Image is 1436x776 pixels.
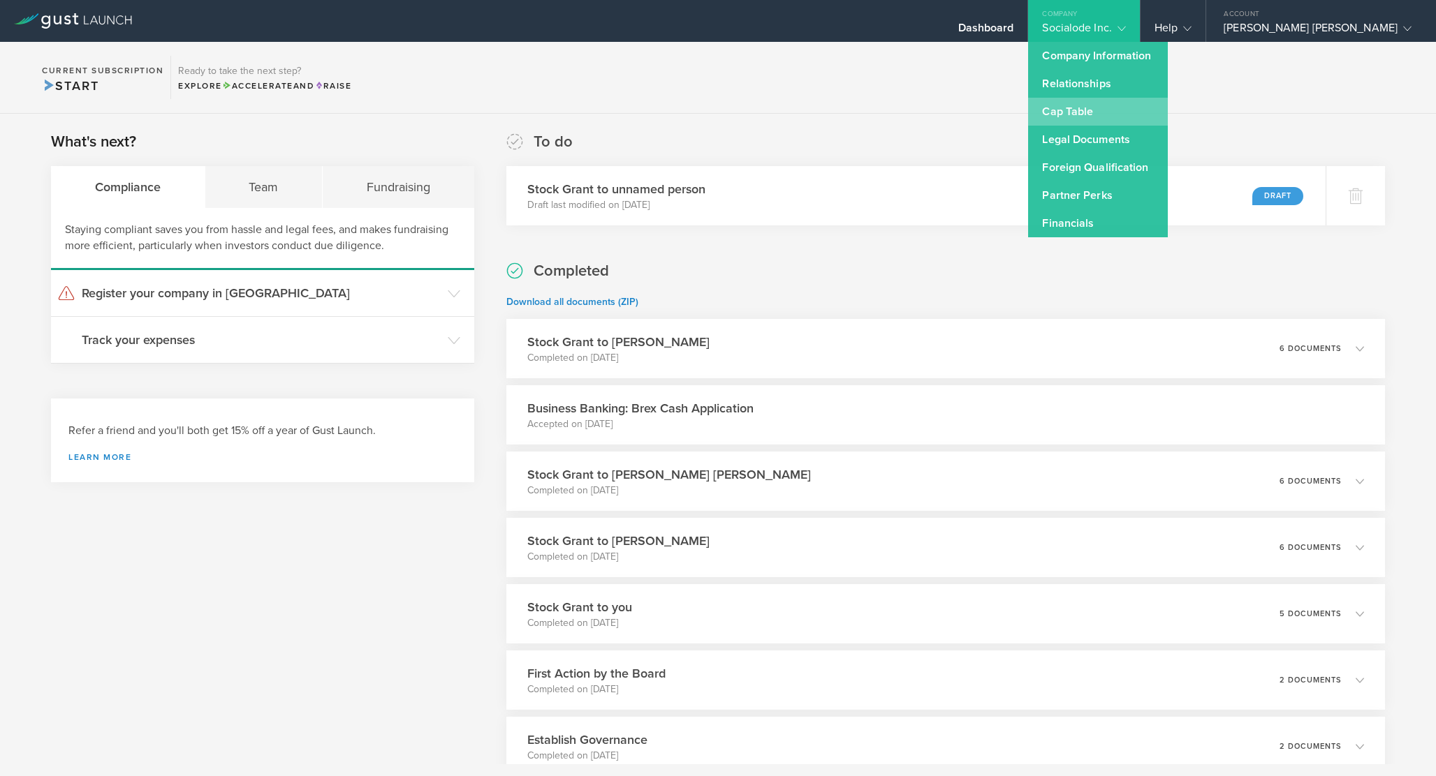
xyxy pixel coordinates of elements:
p: 5 documents [1280,610,1342,618]
span: and [222,81,315,91]
p: 6 documents [1280,544,1342,551]
span: Start [42,78,98,94]
h2: To do [534,132,573,152]
h3: Stock Grant to you [527,598,632,616]
p: 2 documents [1280,743,1342,750]
h3: Register your company in [GEOGRAPHIC_DATA] [82,284,441,302]
span: Raise [314,81,351,91]
h3: First Action by the Board [527,664,666,682]
span: Accelerate [222,81,293,91]
div: Compliance [51,166,205,208]
div: Stock Grant to unnamed personDraft last modified on [DATE]Draft [506,166,1326,225]
h3: Ready to take the next step? [178,66,351,76]
h2: What's next? [51,132,136,152]
h3: Establish Governance [527,731,647,749]
h3: Business Banking: Brex Cash Application [527,399,754,417]
h3: Stock Grant to [PERSON_NAME] [527,333,710,351]
p: Completed on [DATE] [527,550,710,564]
h2: Current Subscription [42,66,163,75]
h3: Stock Grant to unnamed person [527,180,705,198]
p: Draft last modified on [DATE] [527,198,705,212]
p: 6 documents [1280,477,1342,485]
p: 6 documents [1280,345,1342,352]
div: Dashboard [958,21,1014,42]
div: Ready to take the next step?ExploreAccelerateandRaise [170,56,358,99]
p: Completed on [DATE] [527,351,710,365]
div: Fundraising [323,166,474,208]
h3: Stock Grant to [PERSON_NAME] [PERSON_NAME] [527,465,811,484]
p: Completed on [DATE] [527,682,666,696]
a: Learn more [68,453,457,461]
div: Team [205,166,323,208]
p: Accepted on [DATE] [527,417,754,431]
iframe: Chat Widget [1366,709,1436,776]
div: Socialode Inc. [1042,21,1125,42]
div: Staying compliant saves you from hassle and legal fees, and makes fundraising more efficient, par... [51,208,474,270]
p: Completed on [DATE] [527,616,632,630]
p: Completed on [DATE] [527,749,647,763]
h3: Refer a friend and you'll both get 15% off a year of Gust Launch. [68,423,457,439]
div: [PERSON_NAME] [PERSON_NAME] [1224,21,1412,42]
h3: Track your expenses [82,331,441,349]
p: Completed on [DATE] [527,484,811,498]
h2: Completed [534,261,609,281]
h3: Stock Grant to [PERSON_NAME] [527,532,710,550]
p: 2 documents [1280,676,1342,684]
div: Explore [178,80,351,92]
a: Download all documents (ZIP) [506,296,638,308]
div: Draft [1252,187,1303,205]
div: Help [1155,21,1192,42]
